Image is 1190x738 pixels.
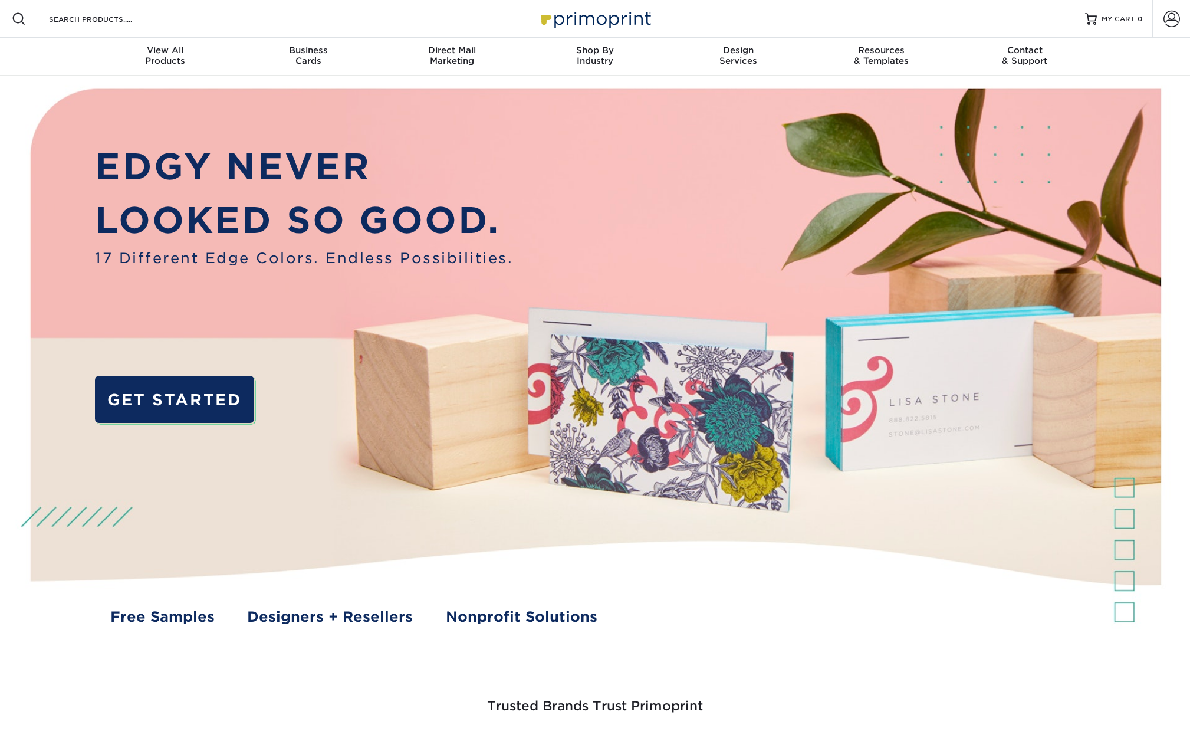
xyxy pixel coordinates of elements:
[1102,14,1135,24] span: MY CART
[380,38,524,76] a: Direct MailMarketing
[380,45,524,66] div: Marketing
[536,6,654,31] img: Primoprint
[666,38,810,76] a: DesignServices
[380,45,524,55] span: Direct Mail
[524,45,667,66] div: Industry
[95,194,513,248] p: LOOKED SO GOOD.
[237,38,380,76] a: BusinessCards
[953,45,1096,55] span: Contact
[953,45,1096,66] div: & Support
[524,45,667,55] span: Shop By
[110,606,215,628] a: Free Samples
[810,38,953,76] a: Resources& Templates
[237,45,380,55] span: Business
[953,38,1096,76] a: Contact& Support
[94,38,237,76] a: View AllProducts
[666,45,810,66] div: Services
[1138,15,1143,23] span: 0
[48,12,163,26] input: SEARCH PRODUCTS.....
[94,45,237,66] div: Products
[250,670,940,728] h3: Trusted Brands Trust Primoprint
[95,376,254,423] a: GET STARTED
[810,45,953,55] span: Resources
[666,45,810,55] span: Design
[95,248,513,269] span: 17 Different Edge Colors. Endless Possibilities.
[94,45,237,55] span: View All
[446,606,597,628] a: Nonprofit Solutions
[247,606,413,628] a: Designers + Resellers
[810,45,953,66] div: & Templates
[95,140,513,194] p: EDGY NEVER
[524,38,667,76] a: Shop ByIndustry
[237,45,380,66] div: Cards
